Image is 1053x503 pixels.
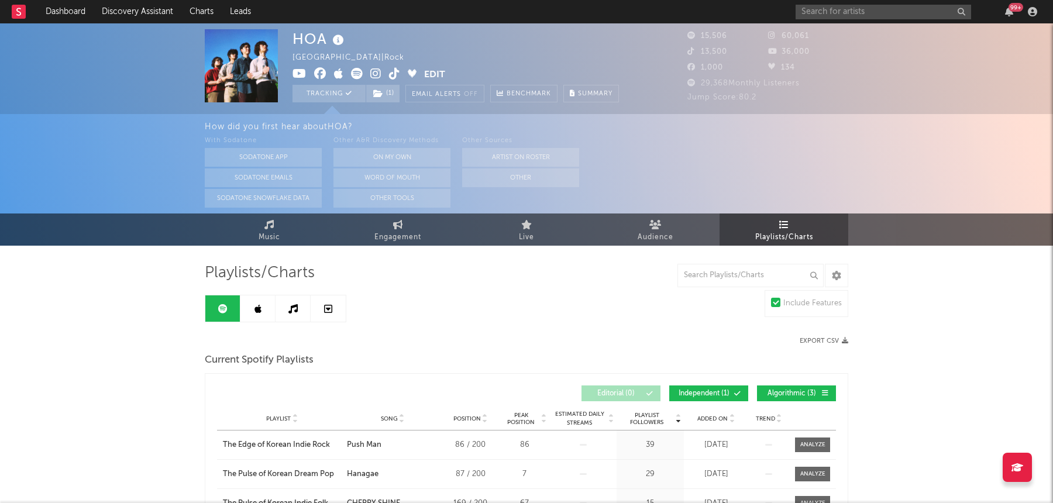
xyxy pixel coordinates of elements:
button: Other Tools [333,189,450,208]
a: Live [462,213,591,246]
span: Audience [638,230,673,244]
span: Playlists/Charts [205,266,315,280]
a: Music [205,213,333,246]
span: Playlists/Charts [755,230,813,244]
span: Current Spotify Playlists [205,353,314,367]
span: 1,000 [687,64,723,71]
button: Edit [424,68,445,82]
span: 60,061 [768,32,809,40]
div: 39 [620,439,681,451]
input: Search Playlists/Charts [677,264,824,287]
button: 99+ [1005,7,1013,16]
button: Tracking [292,85,366,102]
div: [GEOGRAPHIC_DATA] | Rock [292,51,418,65]
span: 13,500 [687,48,727,56]
div: Include Features [783,297,842,311]
input: Search for artists [796,5,971,19]
span: Song [381,415,398,422]
button: (1) [366,85,400,102]
a: Playlists/Charts [720,213,848,246]
button: Summary [563,85,619,102]
div: 86 [503,439,546,451]
div: HOA [292,29,347,49]
div: Other Sources [462,134,579,148]
div: The Edge of Korean Indie Rock [223,439,330,451]
span: Estimated Daily Streams [552,410,607,428]
a: Engagement [333,213,462,246]
button: Editorial(0) [581,385,660,401]
button: Sodatone Snowflake Data [205,189,322,208]
button: Export CSV [800,337,848,344]
button: Email AlertsOff [405,85,484,102]
div: 29 [620,468,681,480]
span: Position [453,415,481,422]
span: 15,506 [687,32,727,40]
span: Jump Score: 80.2 [687,94,756,101]
a: Benchmark [490,85,558,102]
div: 87 / 200 [444,468,497,480]
span: Peak Position [503,412,539,426]
span: 29,368 Monthly Listeners [687,80,800,87]
div: 7 [503,468,546,480]
div: 86 / 200 [444,439,497,451]
a: Audience [591,213,720,246]
span: Algorithmic ( 3 ) [765,390,818,397]
div: Push Man [347,439,381,451]
button: Sodatone App [205,148,322,167]
span: Engagement [374,230,421,244]
div: [DATE] [687,439,745,451]
em: Off [464,91,478,98]
button: Sodatone Emails [205,168,322,187]
span: Music [259,230,280,244]
button: Other [462,168,579,187]
a: The Edge of Korean Indie Rock [223,439,341,451]
span: Added On [697,415,728,422]
span: Playlist Followers [620,412,674,426]
button: Independent(1) [669,385,748,401]
div: How did you first hear about HOA ? [205,120,1053,134]
span: Editorial ( 0 ) [589,390,643,397]
div: [DATE] [687,468,745,480]
span: Playlist [266,415,291,422]
span: ( 1 ) [366,85,400,102]
span: Trend [756,415,775,422]
button: Word Of Mouth [333,168,450,187]
div: 99 + [1009,3,1023,12]
div: Other A&R Discovery Methods [333,134,450,148]
button: Artist on Roster [462,148,579,167]
div: With Sodatone [205,134,322,148]
span: Benchmark [507,87,551,101]
span: 36,000 [768,48,810,56]
span: Independent ( 1 ) [677,390,731,397]
div: Hanagae [347,468,378,480]
span: 134 [768,64,795,71]
span: Live [519,230,534,244]
span: Summary [578,91,612,97]
div: The Pulse of Korean Dream Pop [223,468,334,480]
button: Algorithmic(3) [757,385,836,401]
a: The Pulse of Korean Dream Pop [223,468,341,480]
button: On My Own [333,148,450,167]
